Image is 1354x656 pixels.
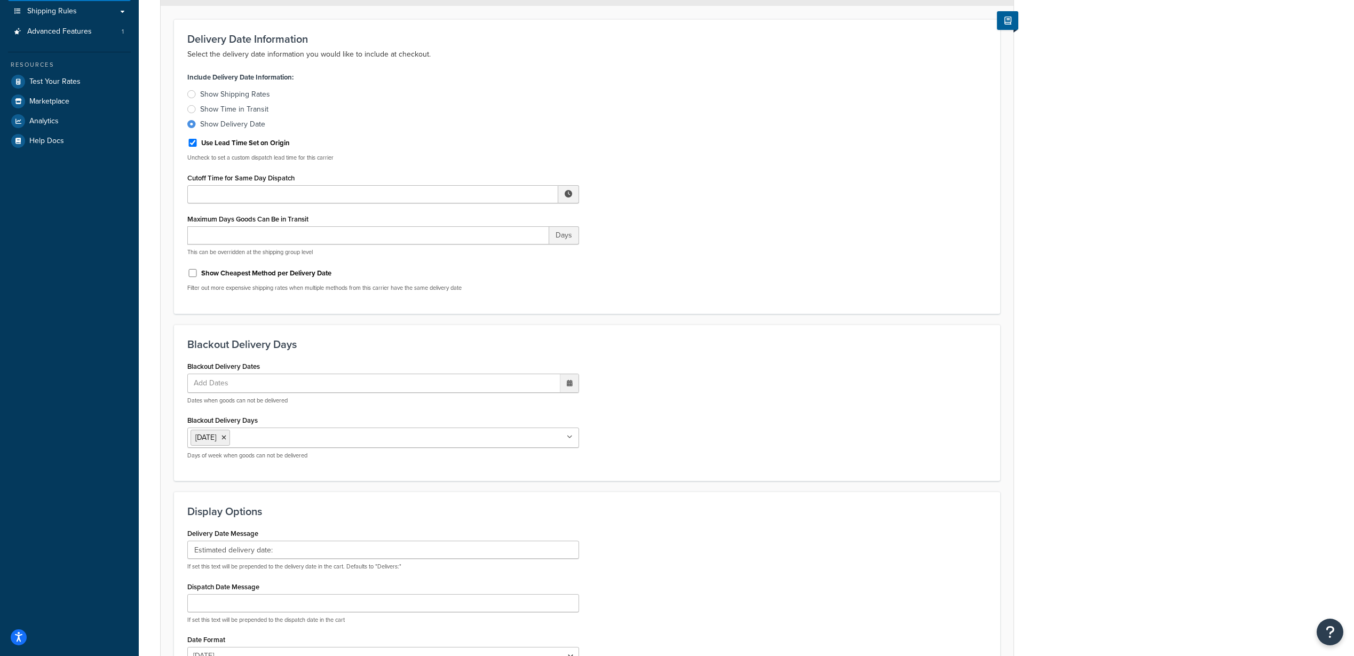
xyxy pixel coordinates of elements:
p: Dates when goods can not be delivered [187,397,579,405]
a: Help Docs [8,131,131,151]
label: Blackout Delivery Days [187,416,258,424]
label: Maximum Days Goods Can Be in Transit [187,215,308,223]
span: Marketplace [29,97,69,106]
label: Include Delivery Date Information: [187,70,294,85]
span: Advanced Features [27,27,92,36]
span: Help Docs [29,137,64,146]
a: Advanced Features1 [8,22,131,42]
p: If set this text will be prepended to the dispatch date in the cart [187,616,579,624]
span: 1 [122,27,124,36]
label: Delivery Date Message [187,529,258,538]
button: Show Help Docs [997,11,1018,30]
h3: Display Options [187,505,987,517]
span: Add Dates [191,374,242,392]
label: Cutoff Time for Same Day Dispatch [187,174,295,182]
p: Filter out more expensive shipping rates when multiple methods from this carrier have the same de... [187,284,579,292]
h3: Delivery Date Information [187,33,987,45]
h3: Blackout Delivery Days [187,338,987,350]
div: Resources [8,60,131,69]
input: Delivers: [187,541,579,559]
label: Dispatch Date Message [187,583,259,591]
a: Marketplace [8,92,131,111]
p: This can be overridden at the shipping group level [187,248,579,256]
a: Analytics [8,112,131,131]
span: Test Your Rates [29,77,81,86]
p: Select the delivery date information you would like to include at checkout. [187,48,987,61]
label: Use Lead Time Set on Origin [201,138,290,148]
label: Blackout Delivery Dates [187,362,260,370]
span: Analytics [29,117,59,126]
label: Show Cheapest Method per Delivery Date [201,268,331,278]
p: Days of week when goods can not be delivered [187,452,579,460]
li: Advanced Features [8,22,131,42]
div: Show Delivery Date [200,119,265,130]
a: Shipping Rules [8,2,131,21]
div: Show Shipping Rates [200,89,270,100]
p: Uncheck to set a custom dispatch lead time for this carrier [187,154,579,162]
div: Show Time in Transit [200,104,268,115]
span: Days [549,226,579,244]
span: [DATE] [195,432,216,443]
label: Date Format [187,636,225,644]
a: Test Your Rates [8,72,131,91]
button: Open Resource Center [1317,619,1343,645]
span: Shipping Rules [27,7,77,16]
p: If set this text will be prepended to the delivery date in the cart. Defaults to "Delivers:" [187,563,579,571]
